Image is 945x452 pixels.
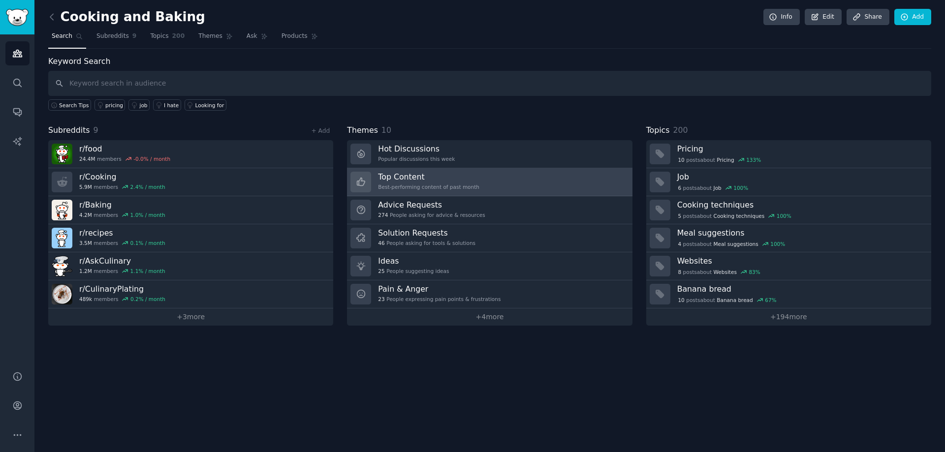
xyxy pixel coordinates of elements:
[677,172,924,182] h3: Job
[677,211,792,220] div: post s about
[153,99,181,111] a: I hate
[678,212,681,219] span: 5
[48,140,333,168] a: r/food24.4Mmembers-0.0% / month
[714,212,765,219] span: Cooking techniques
[678,269,681,275] span: 8
[646,140,931,168] a: Pricing10postsaboutPricing133%
[749,269,760,275] div: 83 %
[733,184,748,191] div: 100 %
[185,99,226,111] a: Looking for
[48,71,931,96] input: Keyword search in audience
[52,228,72,248] img: recipes
[646,308,931,326] a: +194more
[105,102,123,109] div: pricing
[48,57,110,66] label: Keyword Search
[677,284,924,294] h3: Banana bread
[646,252,931,280] a: Websites8postsaboutWebsites83%
[247,32,257,41] span: Ask
[48,9,205,25] h2: Cooking and Baking
[48,196,333,224] a: r/Baking4.2Mmembers1.0% / month
[777,212,791,219] div: 100 %
[677,268,761,276] div: post s about
[677,240,786,248] div: post s about
[378,183,479,190] div: Best-performing content of past month
[378,240,384,246] span: 46
[347,280,632,308] a: Pain & Anger23People expressing pain points & frustrations
[243,29,271,49] a: Ask
[130,183,165,190] div: 2.4 % / month
[381,125,391,135] span: 10
[130,211,165,218] div: 1.0 % / month
[347,196,632,224] a: Advice Requests274People asking for advice & resources
[79,228,165,238] h3: r/ recipes
[79,240,92,246] span: 3.5M
[378,144,455,154] h3: Hot Discussions
[765,297,776,303] div: 67 %
[677,144,924,154] h3: Pricing
[378,256,449,266] h3: Ideas
[6,9,29,26] img: GummySearch logo
[714,241,758,247] span: Meal suggestions
[195,29,236,49] a: Themes
[52,32,72,41] span: Search
[378,296,384,302] span: 23
[79,172,165,182] h3: r/ Cooking
[48,252,333,280] a: r/AskCulinary1.2Mmembers1.1% / month
[678,297,684,303] span: 10
[646,224,931,252] a: Meal suggestions4postsaboutMeal suggestions100%
[678,184,681,191] span: 6
[150,32,168,41] span: Topics
[48,308,333,326] a: +3more
[48,29,86,49] a: Search
[378,211,388,218] span: 274
[93,29,140,49] a: Subreddits9
[677,256,924,266] h3: Websites
[378,268,449,274] div: People suggesting ideas
[378,172,479,182] h3: Top Content
[347,140,632,168] a: Hot DiscussionsPopular discussions this week
[133,155,170,162] div: -0.0 % / month
[172,32,185,41] span: 200
[646,196,931,224] a: Cooking techniques5postsaboutCooking techniques100%
[130,296,165,302] div: 0.2 % / month
[147,29,188,49] a: Topics200
[79,155,95,162] span: 24.4M
[79,144,170,154] h3: r/ food
[198,32,222,41] span: Themes
[677,183,749,192] div: post s about
[139,102,147,109] div: job
[48,168,333,196] a: r/Cooking5.9Mmembers2.4% / month
[378,211,485,218] div: People asking for advice & resources
[677,200,924,210] h3: Cooking techniques
[48,99,91,111] button: Search Tips
[79,200,165,210] h3: r/ Baking
[378,284,501,294] h3: Pain & Anger
[48,124,90,137] span: Subreddits
[646,168,931,196] a: Job6postsaboutJob100%
[673,125,688,135] span: 200
[847,9,889,26] a: Share
[347,124,378,137] span: Themes
[677,228,924,238] h3: Meal suggestions
[94,99,125,111] a: pricing
[278,29,321,49] a: Products
[378,155,455,162] div: Popular discussions this week
[714,269,737,275] span: Websites
[894,9,931,26] a: Add
[79,284,165,294] h3: r/ CulinaryPlating
[79,211,92,218] span: 4.2M
[378,200,485,210] h3: Advice Requests
[347,252,632,280] a: Ideas25People suggesting ideas
[646,280,931,308] a: Banana bread10postsaboutBanana bread67%
[805,9,842,26] a: Edit
[130,268,165,274] div: 1.1 % / month
[79,183,165,190] div: members
[52,144,72,164] img: food
[48,224,333,252] a: r/recipes3.5Mmembers0.1% / month
[79,296,165,302] div: members
[677,155,762,164] div: post s about
[195,102,224,109] div: Looking for
[79,240,165,246] div: members
[79,211,165,218] div: members
[132,32,137,41] span: 9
